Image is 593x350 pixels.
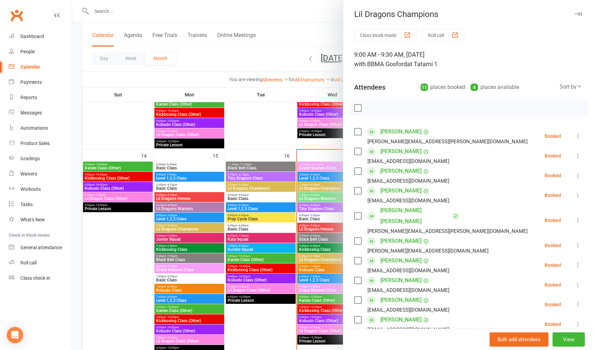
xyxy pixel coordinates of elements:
a: Dashboard [9,29,72,44]
div: [EMAIL_ADDRESS][DOMAIN_NAME] [367,325,449,334]
div: [PERSON_NAME][EMAIL_ADDRESS][PERSON_NAME][DOMAIN_NAME] [367,137,528,146]
div: 11 [421,84,428,91]
div: [EMAIL_ADDRESS][DOMAIN_NAME] [367,157,449,166]
a: [PERSON_NAME] [380,314,422,325]
a: [PERSON_NAME] [380,295,422,306]
div: Tasks [20,202,33,207]
div: 9:00 AM - 9:30 AM, [DATE] [354,50,582,69]
div: [EMAIL_ADDRESS][DOMAIN_NAME] [367,196,449,205]
div: Open Intercom Messenger [7,327,23,343]
div: Booked [545,218,561,223]
div: Attendees [354,82,385,92]
div: [EMAIL_ADDRESS][DOMAIN_NAME] [367,266,449,275]
div: Waivers [20,171,37,177]
a: Product Sales [9,136,72,151]
div: [EMAIL_ADDRESS][DOMAIN_NAME] [367,286,449,295]
a: General attendance kiosk mode [9,240,72,255]
div: Booked [545,134,561,139]
div: Booked [545,282,561,287]
a: [PERSON_NAME] [380,255,422,266]
button: Roll call [422,29,464,41]
a: Tasks [9,197,72,212]
div: Dashboard [20,34,44,39]
a: Automations [9,121,72,136]
div: Calendar [20,64,40,70]
div: Booked [545,193,561,198]
div: Booked [545,153,561,158]
div: 4 [471,84,478,91]
div: Class check-in [20,275,50,281]
div: [EMAIL_ADDRESS][DOMAIN_NAME] [367,306,449,314]
div: People [20,49,35,54]
div: Product Sales [20,141,50,146]
div: Roll call [20,260,36,265]
div: Booked [545,322,561,327]
div: Automations [20,125,48,131]
button: View [553,332,585,347]
a: Calendar [9,59,72,75]
a: [PERSON_NAME] [380,166,422,177]
div: Reports [20,95,37,100]
button: Class kiosk mode [354,29,417,41]
a: Reports [9,90,72,105]
div: Payments [20,79,42,85]
span: at Tatami 1 [407,60,438,68]
div: places available [471,82,519,92]
button: Bulk add attendees [490,332,548,347]
div: Workouts [20,186,41,192]
a: Clubworx [8,7,25,24]
div: Booked [545,173,561,178]
a: [PERSON_NAME] [380,185,422,196]
a: Gradings [9,151,72,166]
a: Workouts [9,182,72,197]
div: General attendance [20,245,62,250]
div: [EMAIL_ADDRESS][DOMAIN_NAME] [367,177,449,185]
div: Messages [20,110,42,115]
div: Booked [545,243,561,248]
a: What's New [9,212,72,227]
a: [PERSON_NAME] [380,126,422,137]
div: Booked [545,302,561,307]
div: places booked [421,82,465,92]
div: Booked [545,263,561,268]
a: Roll call [9,255,72,271]
a: Waivers [9,166,72,182]
a: Payments [9,75,72,90]
div: [PERSON_NAME][EMAIL_ADDRESS][DOMAIN_NAME] [367,246,489,255]
div: Lil Dragons Champions [343,10,593,19]
div: Sort by [560,82,582,91]
div: What's New [20,217,45,222]
div: Gradings [20,156,40,161]
a: Messages [9,105,72,121]
a: [PERSON_NAME] [380,275,422,286]
a: [PERSON_NAME] [380,236,422,246]
a: [PERSON_NAME] [380,146,422,157]
a: People [9,44,72,59]
span: with BBMA Gosford [354,60,407,68]
div: [PERSON_NAME][EMAIL_ADDRESS][PERSON_NAME][DOMAIN_NAME] [367,227,528,236]
a: Class kiosk mode [9,271,72,286]
a: [PERSON_NAME] [PERSON_NAME] [380,205,451,227]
